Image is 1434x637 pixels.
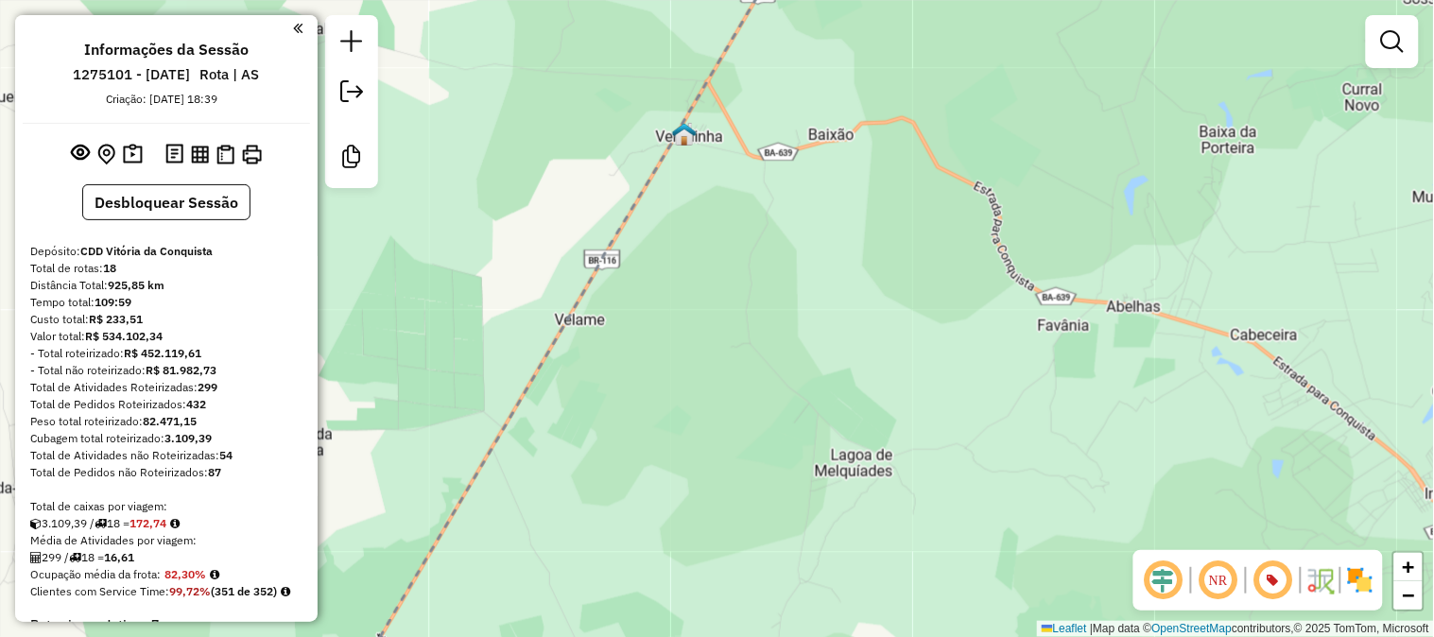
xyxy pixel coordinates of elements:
img: Fluxo de ruas [1305,565,1336,595]
button: Logs desbloquear sessão [162,140,187,169]
strong: R$ 233,51 [89,312,143,326]
div: Tempo total: [30,294,302,311]
span: | [1090,622,1093,635]
div: Total de caixas por viagem: [30,498,302,515]
a: Exibir filtros [1374,23,1411,60]
div: Custo total: [30,311,302,328]
div: Total de Pedidos Roteirizados: [30,396,302,413]
strong: CDD Vitória da Conquista [80,244,213,258]
span: Ocupação média da frota: [30,567,161,581]
strong: 16,61 [104,550,134,564]
div: 3.109,39 / 18 = [30,515,302,532]
div: Depósito: [30,243,302,260]
strong: R$ 81.982,73 [146,363,216,377]
span: + [1403,555,1415,578]
i: Cubagem total roteirizado [30,518,42,529]
strong: 54 [219,448,233,462]
img: PA Simulação Veredinha [672,122,697,146]
strong: 109:59 [95,295,131,309]
strong: 82,30% [164,567,206,581]
a: Zoom in [1394,553,1423,581]
strong: 87 [208,465,221,479]
span: Clientes com Service Time: [30,584,169,598]
a: OpenStreetMap [1152,622,1233,635]
strong: 925,85 km [108,278,164,292]
div: Total de rotas: [30,260,302,277]
i: Total de Atividades [30,552,42,563]
button: Imprimir Rotas [238,141,266,168]
i: Total de rotas [95,518,107,529]
button: Visualizar Romaneio [213,141,238,168]
a: Clique aqui para minimizar o painel [293,17,302,39]
span: Exibir número da rota [1251,558,1296,603]
strong: 432 [186,397,206,411]
button: Desbloquear Sessão [82,184,251,220]
em: Média calculada utilizando a maior ocupação (%Peso ou %Cubagem) de cada rota da sessão. Rotas cro... [210,569,219,580]
strong: (351 de 352) [211,584,277,598]
div: Criação: [DATE] 18:39 [98,91,225,108]
strong: R$ 452.119,61 [124,346,201,360]
span: Ocultar deslocamento [1141,558,1186,603]
strong: 99,72% [169,584,211,598]
img: Exibir/Ocultar setores [1345,565,1375,595]
div: 299 / 18 = [30,549,302,566]
div: Total de Atividades não Roteirizadas: [30,447,302,464]
div: Total de Atividades Roteirizadas: [30,379,302,396]
h4: Rotas improdutivas: [30,617,302,633]
a: Leaflet [1042,622,1087,635]
div: Map data © contributors,© 2025 TomTom, Microsoft [1037,621,1434,637]
i: Total de rotas [69,552,81,563]
i: Meta Caixas/viagem: 197,70 Diferença: -24,96 [170,518,180,529]
span: Ocultar NR [1196,558,1241,603]
div: Valor total: [30,328,302,345]
a: Criar modelo [333,138,371,181]
a: Nova sessão e pesquisa [333,23,371,65]
div: Distância Total: [30,277,302,294]
strong: 18 [103,261,116,275]
h6: 1275101 - [DATE] [74,66,191,83]
div: Cubagem total roteirizado: [30,430,302,447]
div: Peso total roteirizado: [30,413,302,430]
strong: 172,74 [130,516,166,530]
div: Média de Atividades por viagem: [30,532,302,549]
em: Rotas cross docking consideradas [281,586,290,597]
div: - Total não roteirizado: [30,362,302,379]
div: Total de Pedidos não Roteirizados: [30,464,302,481]
strong: R$ 534.102,34 [85,329,163,343]
strong: 299 [198,380,217,394]
strong: 82.471,15 [143,414,197,428]
span: − [1403,583,1415,607]
a: Zoom out [1394,581,1423,610]
h4: Informações da Sessão [84,41,249,59]
a: Exportar sessão [333,73,371,115]
button: Visualizar relatório de Roteirização [187,141,213,166]
h6: Rota | AS [200,66,260,83]
strong: 3.109,39 [164,431,212,445]
div: - Total roteirizado: [30,345,302,362]
button: Centralizar mapa no depósito ou ponto de apoio [94,140,119,169]
button: Painel de Sugestão [119,140,147,169]
button: Exibir sessão original [67,139,94,169]
strong: 7 [151,616,159,633]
